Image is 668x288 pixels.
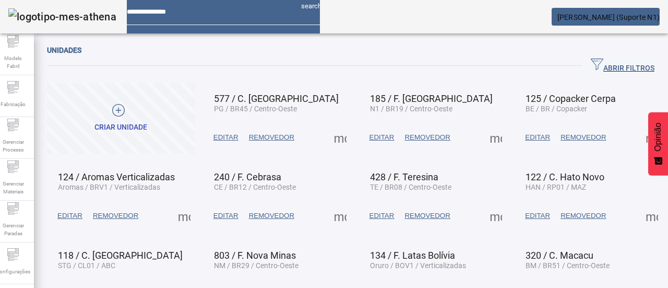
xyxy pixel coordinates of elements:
[208,206,244,225] button: EDITAR
[213,133,238,141] font: EDITAR
[525,212,550,220] font: EDITAR
[4,55,22,69] font: Modelo Fabril
[486,128,505,147] button: Mais
[560,133,606,141] font: REMOVEDOR
[399,128,455,147] button: REMOVEDOR
[364,206,400,225] button: EDITAR
[642,206,661,225] button: Mais
[47,83,195,154] button: Criar unidade
[582,56,663,75] button: ABRIR FILTROS
[370,171,438,182] font: 428 / F. Teresina
[526,250,593,261] font: 320 / C. Macacu
[526,183,586,191] font: HAN / RP01 / MAZ
[58,183,160,191] font: Aromas / BRV1 / Verticalizadas
[3,181,24,194] font: Gerenciar Materiais
[58,171,175,182] font: 124 / Aromas Verticalizadas
[214,183,296,191] font: CE / BR12 / Centro-Oeste
[175,206,194,225] button: Mais
[214,105,297,113] font: PG / BR45 / Centro-Oeste
[404,212,450,220] font: REMOVEDOR
[370,183,451,191] font: TE / BR08 / Centro-Oeste
[369,133,395,141] font: EDITAR
[1,101,26,107] font: Fabricação
[8,8,116,25] img: logotipo-mes-athena
[94,123,147,131] font: Criar unidade
[214,250,296,261] font: 803 / F. Nova Minas
[370,261,466,270] font: Oruro / BOV1 / Verticalizadas
[88,206,144,225] button: REMOVEDOR
[3,223,24,236] font: Gerenciar Paradas
[208,128,244,147] button: EDITAR
[370,250,455,261] font: 134 / F. Latas Bolívia
[526,105,587,113] font: BE / BR / Copacker
[370,105,452,113] font: N1 / BR19 / Centro-Oeste
[555,206,611,225] button: REMOVEDOR
[52,206,88,225] button: EDITAR
[58,250,183,261] font: 118 / C. [GEOGRAPHIC_DATA]
[526,171,604,182] font: 122 / C. Hato Novo
[369,212,395,220] font: EDITAR
[526,93,616,104] font: 125 / Copacker Cerpa
[486,206,505,225] button: Mais
[214,171,281,182] font: 240 / F. Cebrasa
[526,261,610,270] font: BM / BR51 / Centro-Oeste
[648,112,668,176] button: Feedback - Mostrar pesquisa
[364,128,400,147] button: EDITAR
[47,46,81,54] font: Unidades
[244,128,300,147] button: REMOVEDOR
[642,128,661,147] button: Mais
[214,93,339,104] font: 577 / C. [GEOGRAPHIC_DATA]
[331,128,350,147] button: Mais
[3,139,24,153] font: Gerenciar Processo
[520,206,555,225] button: EDITAR
[370,93,493,104] font: 185 / F. [GEOGRAPHIC_DATA]
[93,212,138,220] font: REMOVEDOR
[557,13,660,21] font: [PERSON_NAME] (Suporte N1)
[555,128,611,147] button: REMOVEDOR
[520,128,555,147] button: EDITAR
[249,133,294,141] font: REMOVEDOR
[560,212,606,220] font: REMOVEDOR
[404,133,450,141] font: REMOVEDOR
[399,206,455,225] button: REMOVEDOR
[603,64,654,72] font: ABRIR FILTROS
[213,212,238,220] font: EDITAR
[58,261,115,270] font: STG / CL01 / ABC
[244,206,300,225] button: REMOVEDOR
[331,206,350,225] button: Mais
[214,261,299,270] font: NM / BR29 / Centro-Oeste
[653,123,662,152] font: Opinião
[249,212,294,220] font: REMOVEDOR
[525,133,550,141] font: EDITAR
[57,212,82,220] font: EDITAR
